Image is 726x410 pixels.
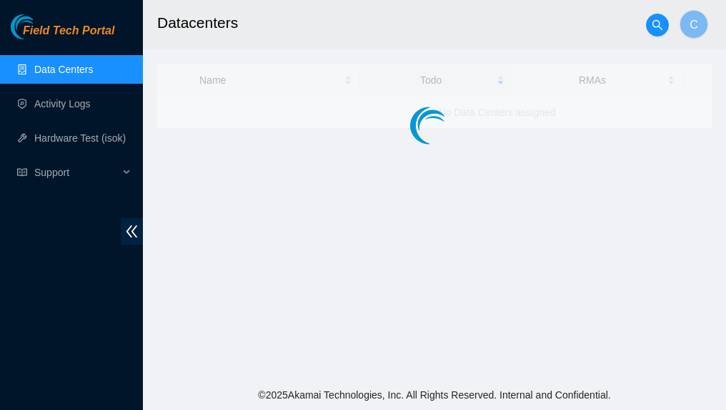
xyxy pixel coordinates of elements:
button: C [680,10,708,39]
span: read [17,167,27,177]
a: Hardware Test (isok) [34,132,126,144]
a: Activity Logs [34,98,91,109]
span: Field Tech Portal [23,24,114,38]
footer: © 2025 Akamai Technologies, Inc. All Rights Reserved. Internal and Confidential. [143,380,726,410]
a: Akamai TechnologiesField Tech Portal [11,26,114,44]
span: C [690,16,698,34]
button: search [646,14,669,36]
img: Akamai Technologies [11,14,72,39]
span: search [647,19,668,31]
span: double-left [121,218,143,245]
a: Data Centers [34,64,93,75]
span: Support [34,158,119,187]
